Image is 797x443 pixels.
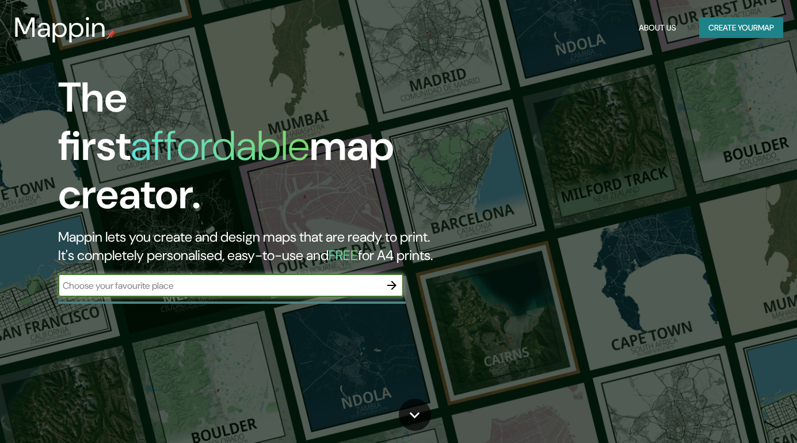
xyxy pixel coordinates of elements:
[106,30,116,39] img: mappin-pin
[329,246,358,264] h5: FREE
[14,12,106,44] h3: Mappin
[131,119,310,173] h1: affordable
[58,279,380,292] input: Choose your favourite place
[699,17,783,39] button: Create yourmap
[58,228,457,265] h2: Mappin lets you create and design maps that are ready to print. It's completely personalised, eas...
[58,74,457,228] h1: The first map creator.
[634,17,681,39] button: About Us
